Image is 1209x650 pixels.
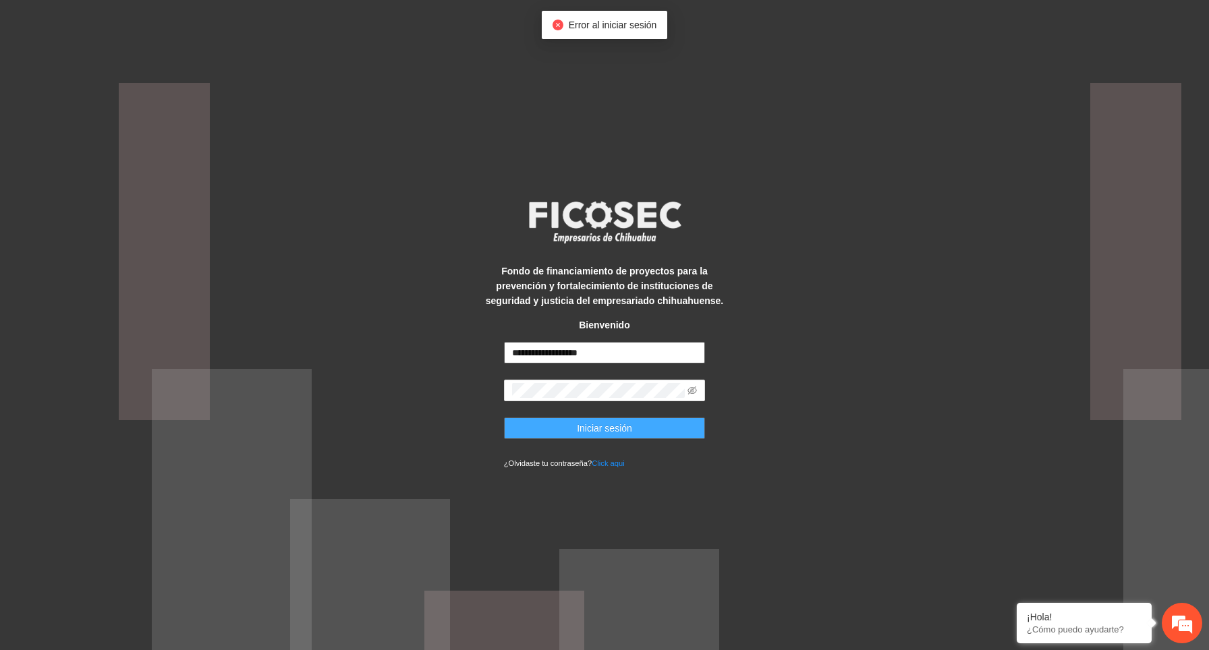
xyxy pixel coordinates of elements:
div: Chatee con nosotros ahora [70,69,227,86]
textarea: Escriba su mensaje y pulse “Intro” [7,368,257,415]
small: ¿Olvidaste tu contraseña? [504,459,625,467]
p: ¿Cómo puedo ayudarte? [1027,624,1142,634]
span: Error al iniciar sesión [569,20,657,30]
span: eye-invisible [687,386,697,395]
span: Estamos en línea. [78,180,186,316]
div: Minimizar ventana de chat en vivo [221,7,254,39]
strong: Fondo de financiamiento de proyectos para la prevención y fortalecimiento de instituciones de seg... [486,266,723,306]
strong: Bienvenido [579,320,629,330]
span: close-circle [553,20,563,30]
div: ¡Hola! [1027,612,1142,622]
a: Click aqui [592,459,625,467]
span: Iniciar sesión [577,421,632,436]
img: logo [520,197,689,247]
button: Iniciar sesión [504,417,706,439]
